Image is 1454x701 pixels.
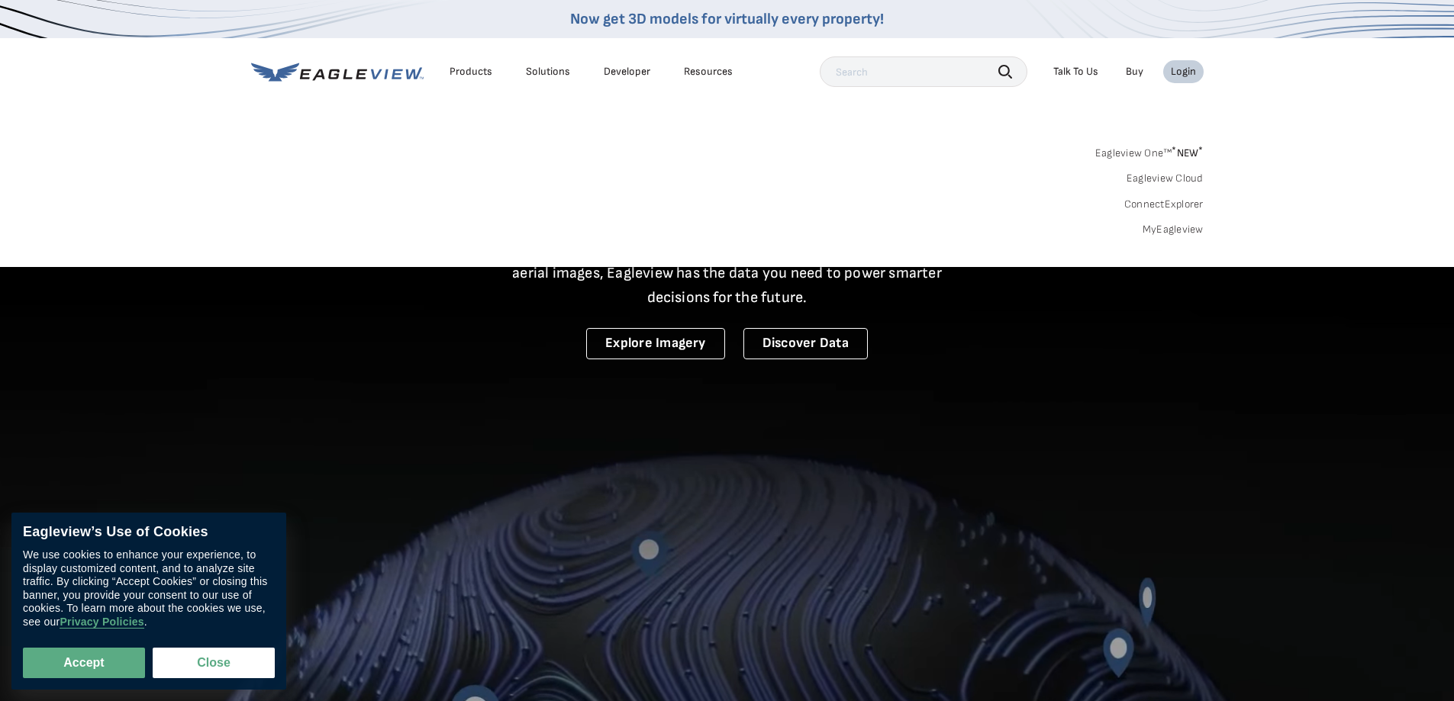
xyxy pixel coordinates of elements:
[23,524,275,541] div: Eagleview’s Use of Cookies
[1095,142,1204,159] a: Eagleview One™*NEW*
[1127,172,1204,185] a: Eagleview Cloud
[23,548,275,629] div: We use cookies to enhance your experience, to display customized content, and to analyze site tra...
[570,10,884,28] a: Now get 3D models for virtually every property!
[60,616,143,629] a: Privacy Policies
[1053,65,1098,79] div: Talk To Us
[23,648,145,678] button: Accept
[1143,223,1204,236] a: MyEagleview
[494,236,961,310] p: A new era starts here. Built on more than 3.5 billion high-resolution aerial images, Eagleview ha...
[1171,65,1196,79] div: Login
[450,65,492,79] div: Products
[1124,198,1204,211] a: ConnectExplorer
[820,56,1027,87] input: Search
[153,648,275,678] button: Close
[743,328,868,359] a: Discover Data
[1172,146,1203,159] span: NEW
[526,65,570,79] div: Solutions
[684,65,733,79] div: Resources
[1126,65,1143,79] a: Buy
[586,328,725,359] a: Explore Imagery
[604,65,650,79] a: Developer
